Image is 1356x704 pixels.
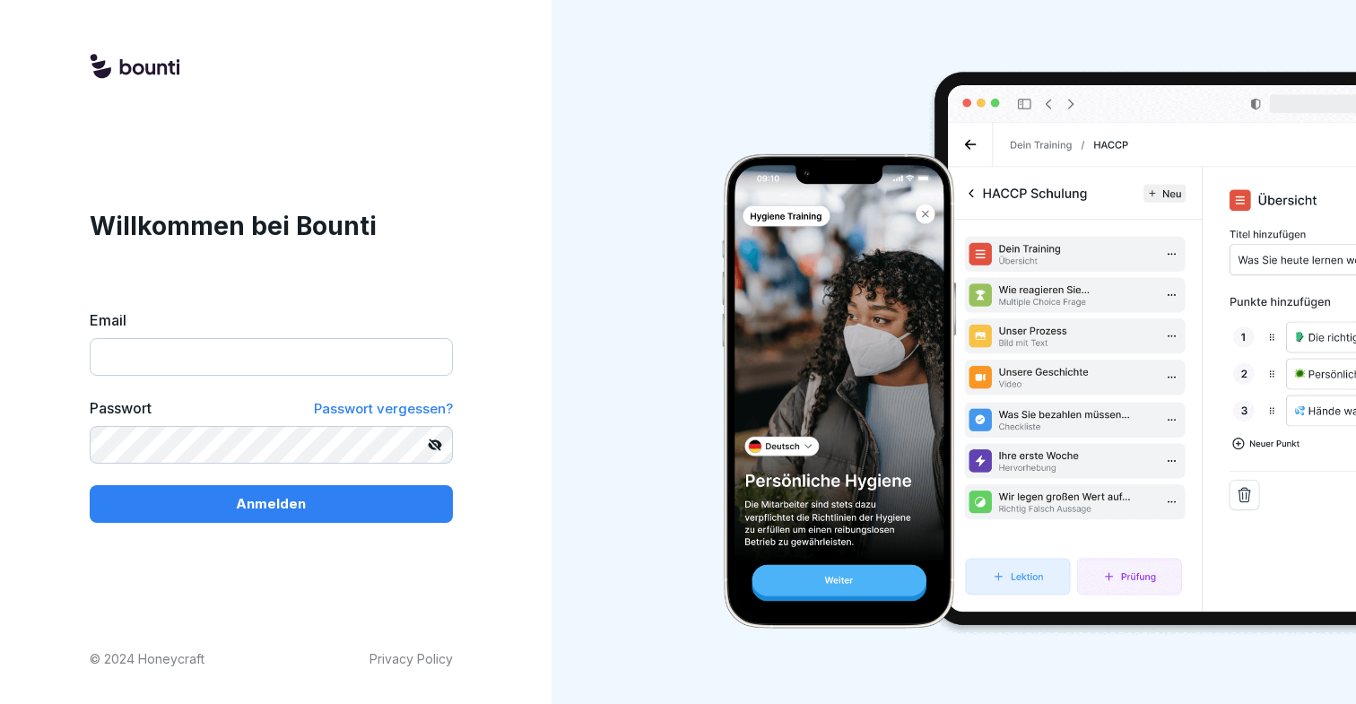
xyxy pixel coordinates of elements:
p: Anmelden [236,494,306,514]
a: Passwort vergessen? [314,397,453,420]
label: Email [90,309,453,331]
span: Passwort vergessen? [314,400,453,417]
a: Privacy Policy [369,649,453,668]
h1: Willkommen bei Bounti [90,207,453,245]
p: © 2024 Honeycraft [90,649,204,668]
button: Anmelden [90,485,453,523]
label: Passwort [90,397,152,420]
img: logo.svg [90,54,179,81]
